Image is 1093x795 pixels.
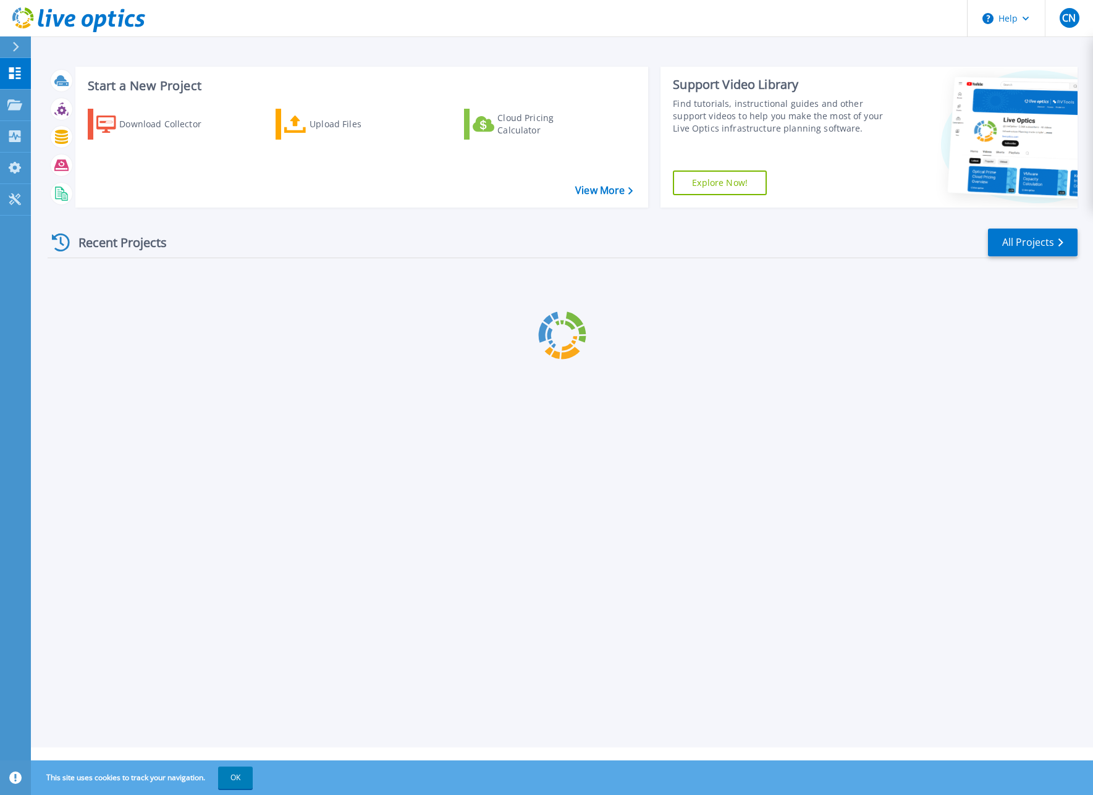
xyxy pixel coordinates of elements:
span: CN [1062,13,1076,23]
a: Download Collector [88,109,226,140]
span: This site uses cookies to track your navigation. [34,767,253,789]
div: Find tutorials, instructional guides and other support videos to help you make the most of your L... [673,98,884,135]
a: Explore Now! [673,170,767,195]
h3: Start a New Project [88,79,632,93]
div: Support Video Library [673,77,884,93]
div: Recent Projects [48,227,184,258]
button: OK [218,767,253,789]
a: Upload Files [276,109,413,140]
a: Cloud Pricing Calculator [464,109,602,140]
a: View More [575,185,633,196]
div: Cloud Pricing Calculator [497,112,596,137]
div: Upload Files [310,112,408,137]
a: All Projects [988,229,1078,256]
div: Download Collector [119,112,218,137]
